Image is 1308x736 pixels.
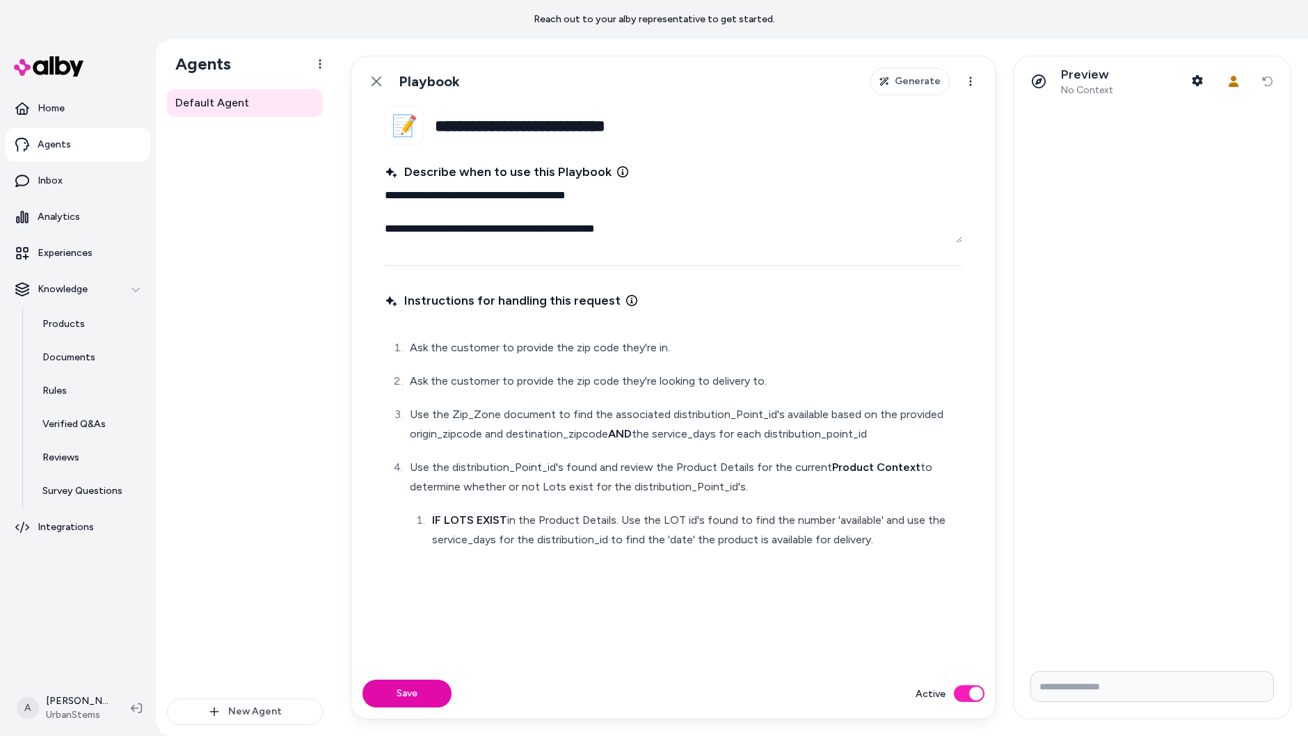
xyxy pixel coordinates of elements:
[534,13,775,26] p: Reach out to your alby representative to get started.
[362,680,452,707] button: Save
[1030,671,1274,702] input: Write your prompt here
[29,341,150,374] a: Documents
[385,162,612,182] span: Describe when to use this Playbook
[38,246,93,260] p: Experiences
[1061,67,1113,83] p: Preview
[164,54,231,74] h1: Agents
[410,405,959,444] p: Use the Zip_Zone document to find the associated distribution_Point_id's available based on the p...
[385,291,621,310] span: Instructions for handling this request
[46,694,109,708] p: [PERSON_NAME]
[832,461,920,474] strong: Product Context
[29,474,150,508] a: Survey Questions
[29,408,150,441] a: Verified Q&As
[410,458,959,497] p: Use the distribution_Point_id's found and review the Product Details for the current to determine...
[6,511,150,544] a: Integrations
[38,174,63,188] p: Inbox
[1061,84,1113,97] span: No Context
[38,520,94,534] p: Integrations
[895,74,941,88] span: Generate
[38,102,65,115] p: Home
[608,427,632,440] strong: AND
[870,67,950,95] button: Generate
[38,138,71,152] p: Agents
[6,273,150,306] button: Knowledge
[175,95,249,111] span: Default Agent
[42,484,122,498] p: Survey Questions
[6,92,150,125] a: Home
[385,106,424,145] button: 📝
[42,384,67,398] p: Rules
[916,687,946,701] label: Active
[46,708,109,722] span: UrbanStems
[6,200,150,234] a: Analytics
[432,511,959,550] p: in the Product Details. Use the LOT id's found to find the number 'available' and use the service...
[42,451,79,465] p: Reviews
[432,513,507,527] strong: IF LOTS EXIST
[42,351,95,365] p: Documents
[410,371,959,391] p: Ask the customer to provide the zip code they're looking to delivery to.
[14,56,83,77] img: alby Logo
[167,89,323,117] a: Default Agent
[38,282,88,296] p: Knowledge
[8,686,120,730] button: A[PERSON_NAME]UrbanStems
[6,128,150,161] a: Agents
[42,317,85,331] p: Products
[399,73,460,90] h1: Playbook
[42,417,106,431] p: Verified Q&As
[6,237,150,270] a: Experiences
[167,698,323,725] button: New Agent
[29,307,150,341] a: Products
[6,164,150,198] a: Inbox
[38,210,80,224] p: Analytics
[17,697,39,719] span: A
[29,441,150,474] a: Reviews
[29,374,150,408] a: Rules
[410,338,959,358] p: Ask the customer to provide the zip code they're in.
